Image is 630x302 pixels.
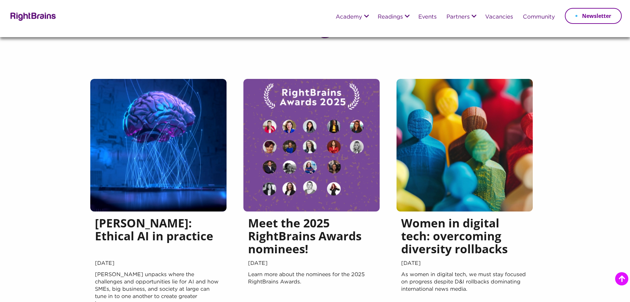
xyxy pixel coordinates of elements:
h5: [PERSON_NAME]: Ethical AI in practice [95,216,222,259]
a: Community [523,14,555,20]
span: [DATE] [248,259,375,269]
a: Events [418,14,437,20]
a: Vacancies [485,14,513,20]
img: Rightbrains [8,11,56,21]
h5: Meet the 2025 RightBrains Awards nominees! [248,216,375,259]
a: Newsletter [565,8,622,24]
h5: Women in digital tech: overcoming diversity rollbacks [401,216,528,259]
a: Readings [378,14,403,20]
span: [DATE] [401,259,528,269]
a: Partners [446,14,470,20]
a: Academy [336,14,362,20]
span: [DATE] [95,259,222,269]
